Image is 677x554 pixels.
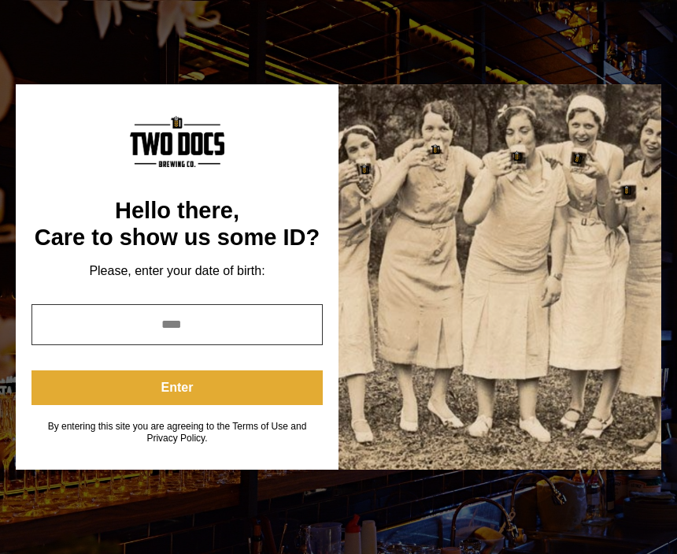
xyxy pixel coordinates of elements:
[31,263,323,279] div: Please, enter your date of birth:
[31,370,323,405] button: Enter
[31,421,323,444] div: By entering this site you are agreeing to the Terms of Use and Privacy Policy.
[130,116,224,167] img: Content Logo
[31,304,323,345] input: year
[31,198,323,251] div: Hello there, Care to show us some ID?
